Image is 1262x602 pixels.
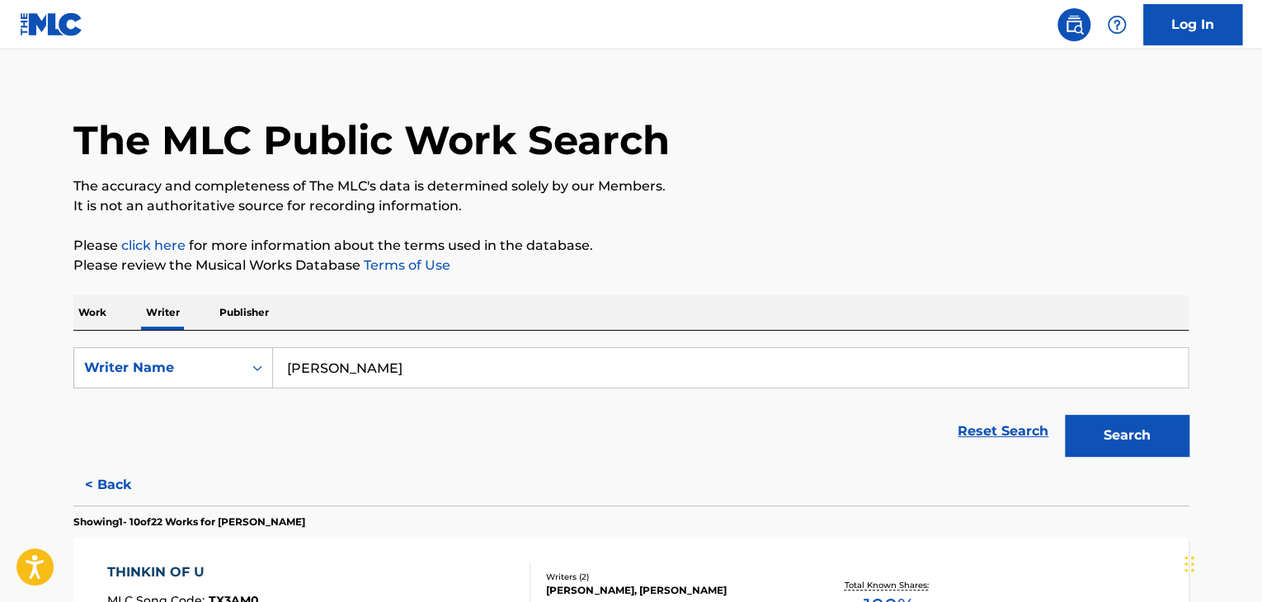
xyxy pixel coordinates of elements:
div: Writers ( 2 ) [546,571,795,583]
a: Reset Search [949,413,1057,449]
p: Showing 1 - 10 of 22 Works for [PERSON_NAME] [73,515,305,529]
div: THINKIN OF U [107,562,259,582]
p: Please for more information about the terms used in the database. [73,236,1189,256]
form: Search Form [73,347,1189,464]
p: The accuracy and completeness of The MLC's data is determined solely by our Members. [73,176,1189,196]
div: [PERSON_NAME], [PERSON_NAME] [546,583,795,598]
img: help [1107,15,1127,35]
div: Help [1100,8,1133,41]
p: Please review the Musical Works Database [73,256,1189,275]
p: It is not an authoritative source for recording information. [73,196,1189,216]
a: click here [121,238,186,253]
a: Terms of Use [360,257,450,273]
button: < Back [73,464,172,506]
p: Total Known Shares: [844,579,932,591]
h1: The MLC Public Work Search [73,115,670,165]
p: Publisher [214,295,274,330]
button: Search [1065,415,1189,456]
a: Public Search [1057,8,1090,41]
img: search [1064,15,1084,35]
p: Work [73,295,111,330]
a: Log In [1143,4,1242,45]
img: MLC Logo [20,12,83,36]
iframe: Chat Widget [1180,523,1262,602]
div: Writer Name [84,358,233,378]
div: Drag [1184,539,1194,589]
p: Writer [141,295,185,330]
